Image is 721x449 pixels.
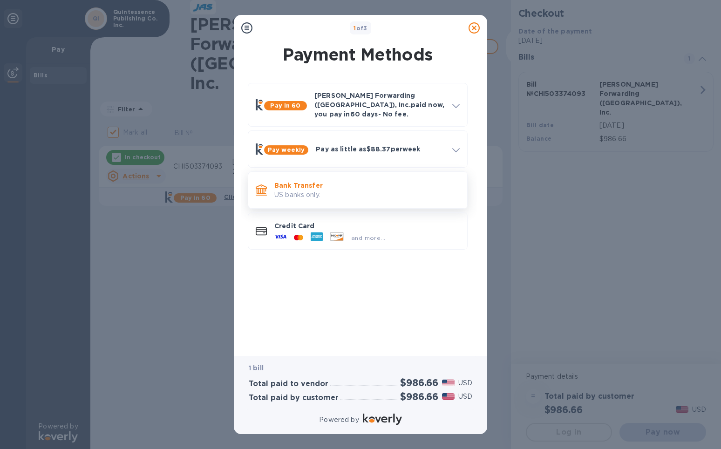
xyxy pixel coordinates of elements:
[442,380,455,386] img: USD
[458,392,472,401] p: USD
[354,25,367,32] b: of 3
[249,394,339,402] h3: Total paid by customer
[274,181,460,190] p: Bank Transfer
[354,25,356,32] span: 1
[319,415,359,425] p: Powered by
[316,144,445,154] p: Pay as little as $88.37 per week
[274,190,460,200] p: US banks only.
[351,234,385,241] span: and more...
[249,380,328,388] h3: Total paid to vendor
[246,45,469,64] h1: Payment Methods
[270,102,300,109] b: Pay in 60
[442,393,455,400] img: USD
[363,414,402,425] img: Logo
[400,377,438,388] h2: $986.66
[274,221,460,231] p: Credit Card
[458,378,472,388] p: USD
[249,364,264,372] b: 1 bill
[268,146,305,153] b: Pay weekly
[314,91,445,119] p: [PERSON_NAME] Forwarding ([GEOGRAPHIC_DATA]), Inc. paid now, you pay in 60 days - No fee.
[400,391,438,402] h2: $986.66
